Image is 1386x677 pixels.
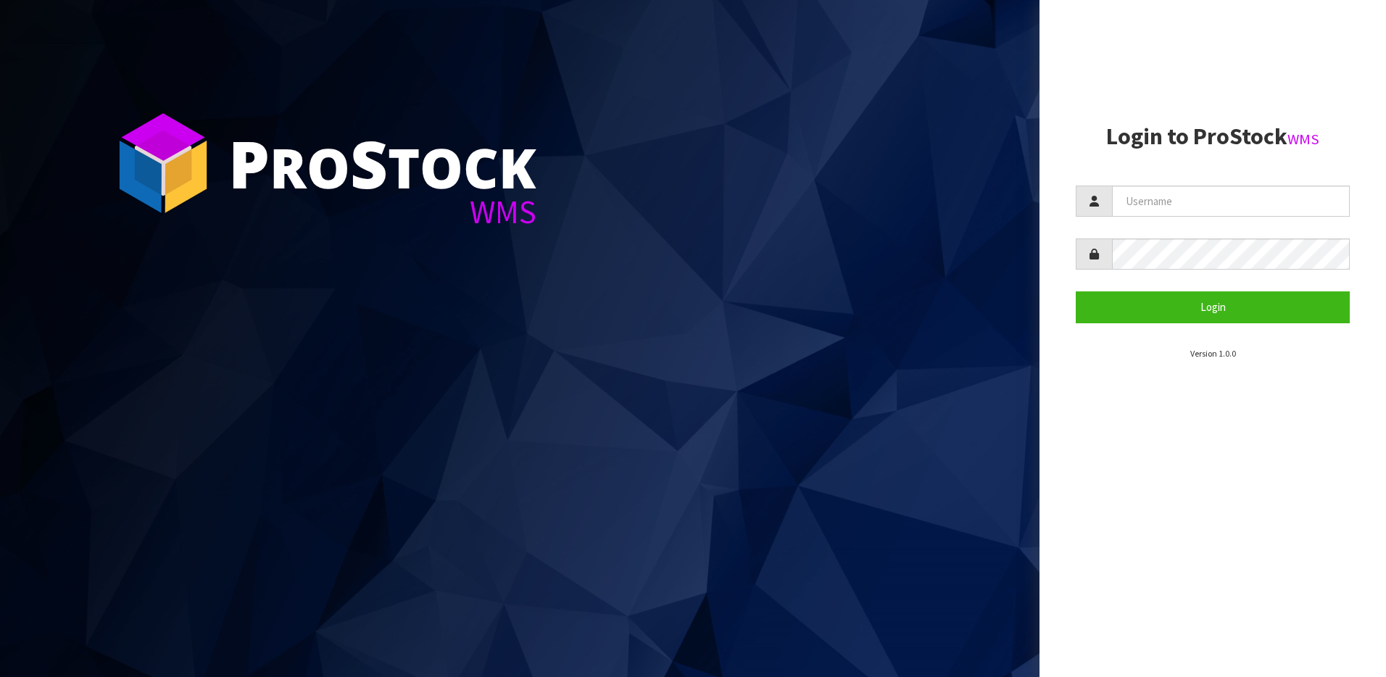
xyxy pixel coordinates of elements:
small: Version 1.0.0 [1190,348,1236,359]
div: ro tock [228,130,536,196]
span: P [228,119,270,207]
div: WMS [228,196,536,228]
img: ProStock Cube [109,109,217,217]
small: WMS [1287,130,1319,149]
span: S [350,119,388,207]
button: Login [1076,291,1350,323]
input: Username [1112,186,1350,217]
h2: Login to ProStock [1076,124,1350,149]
